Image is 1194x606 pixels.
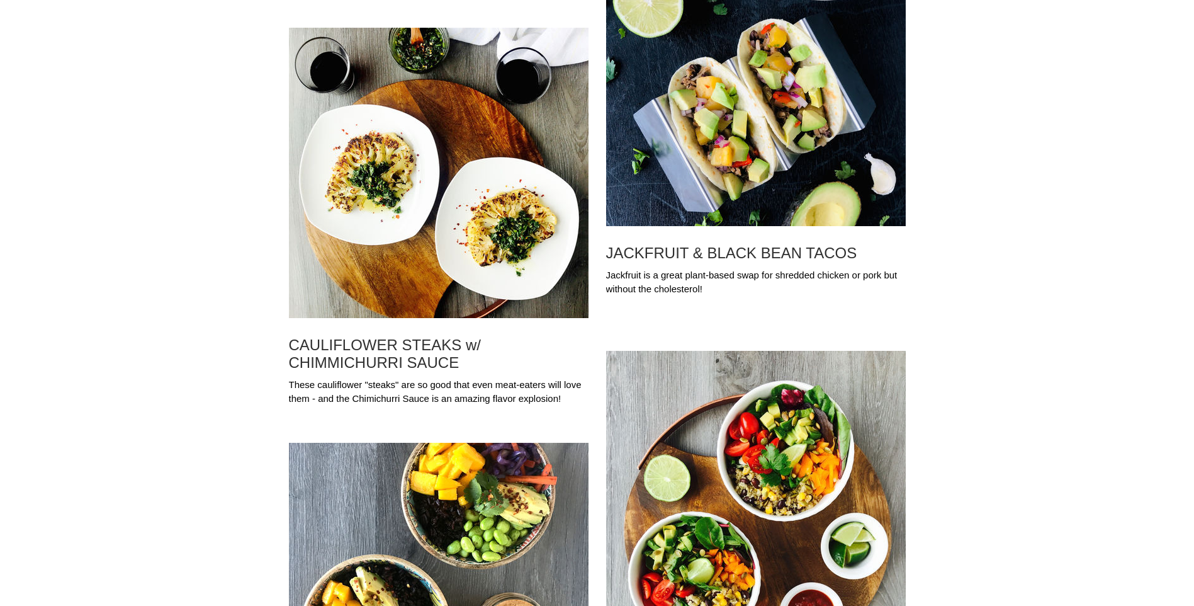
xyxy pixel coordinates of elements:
a: CAULIFLOWER STEAKS w/ CHIMMICHURRI SAUCE [289,336,589,372]
div: Jackfruit is a great plant-based swap for shredded chicken or pork but without the cholesterol! [606,268,906,297]
a: JACKFRUIT & BLACK BEAN TACOS [606,244,906,262]
div: These cauliflower "steaks" are so good that even meat-eaters will love them - and the Chimichurri... [289,378,589,406]
img: CAULIFLOWER STEAKS w/ CHIMMICHURRI SAUCE [289,28,589,318]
